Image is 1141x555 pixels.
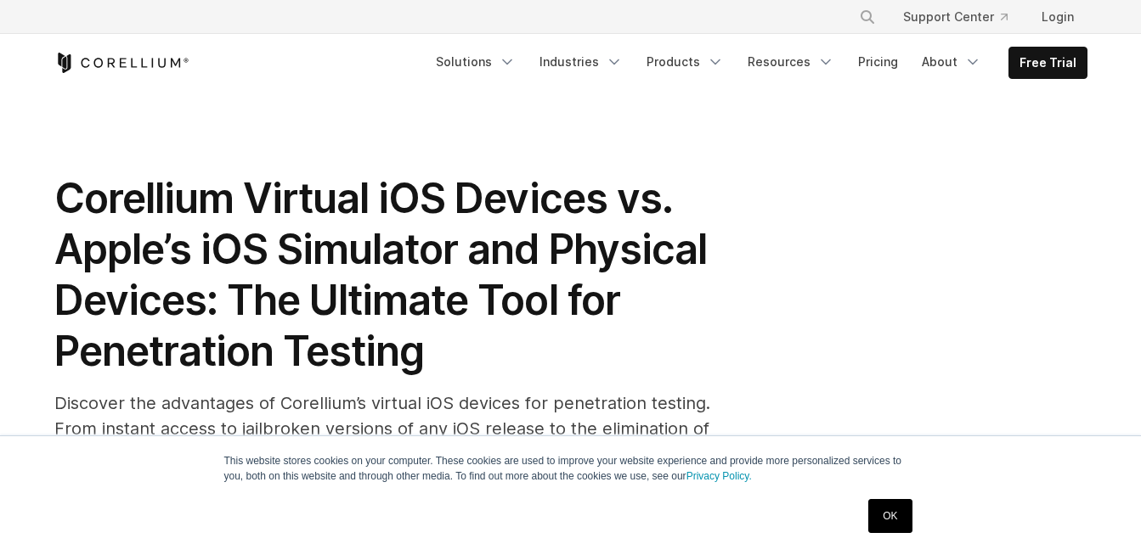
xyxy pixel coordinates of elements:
a: Products [636,47,734,77]
a: Free Trial [1009,48,1087,78]
div: Navigation Menu [426,47,1087,79]
a: Login [1028,2,1087,32]
a: Resources [737,47,844,77]
a: OK [868,499,912,533]
button: Search [852,2,883,32]
span: Corellium Virtual iOS Devices vs. Apple’s iOS Simulator and Physical Devices: The Ultimate Tool f... [54,173,707,376]
a: Corellium Home [54,53,189,73]
div: Navigation Menu [839,2,1087,32]
a: About [912,47,991,77]
a: Solutions [426,47,526,77]
p: This website stores cookies on your computer. These cookies are used to improve your website expe... [224,453,918,484]
a: Privacy Policy. [686,470,752,482]
span: Discover the advantages of Corellium’s virtual iOS devices for penetration testing. From instant ... [54,393,710,490]
a: Support Center [890,2,1021,32]
a: Industries [529,47,633,77]
a: Pricing [848,47,908,77]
